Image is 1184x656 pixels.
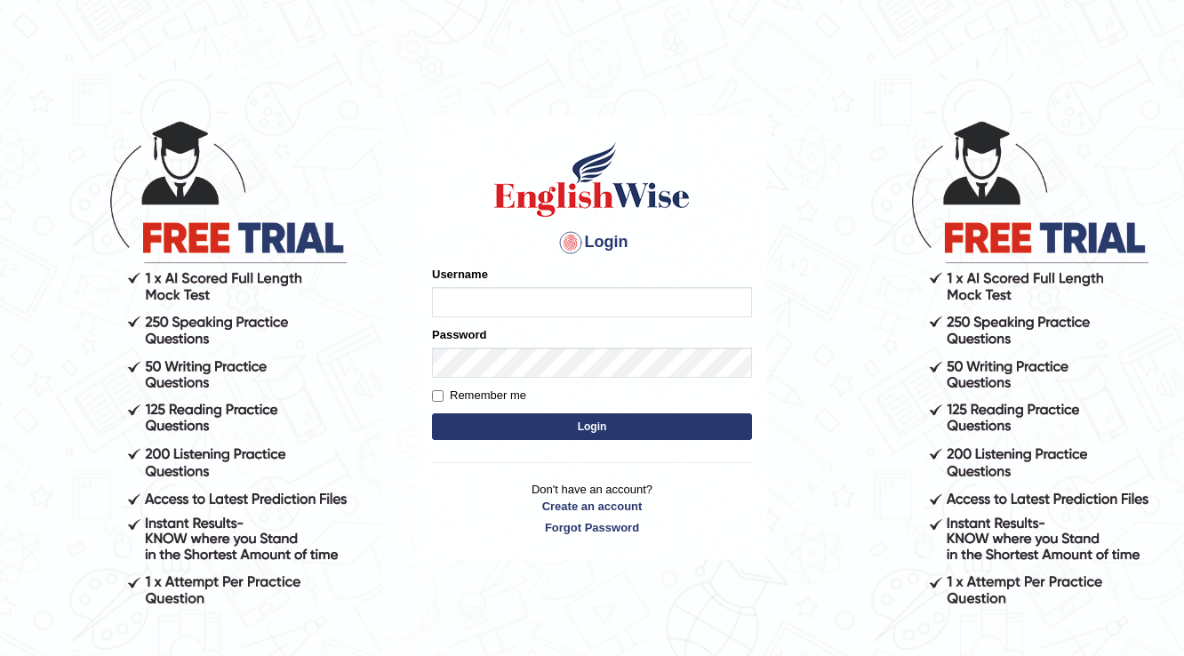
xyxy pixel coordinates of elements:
label: Password [432,326,486,343]
a: Create an account [432,498,752,515]
a: Forgot Password [432,519,752,536]
img: Logo of English Wise sign in for intelligent practice with AI [491,140,693,220]
label: Remember me [432,387,526,404]
h4: Login [432,228,752,257]
input: Remember me [432,390,444,402]
label: Username [432,266,488,283]
p: Don't have an account? [432,481,752,536]
button: Login [432,413,752,440]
